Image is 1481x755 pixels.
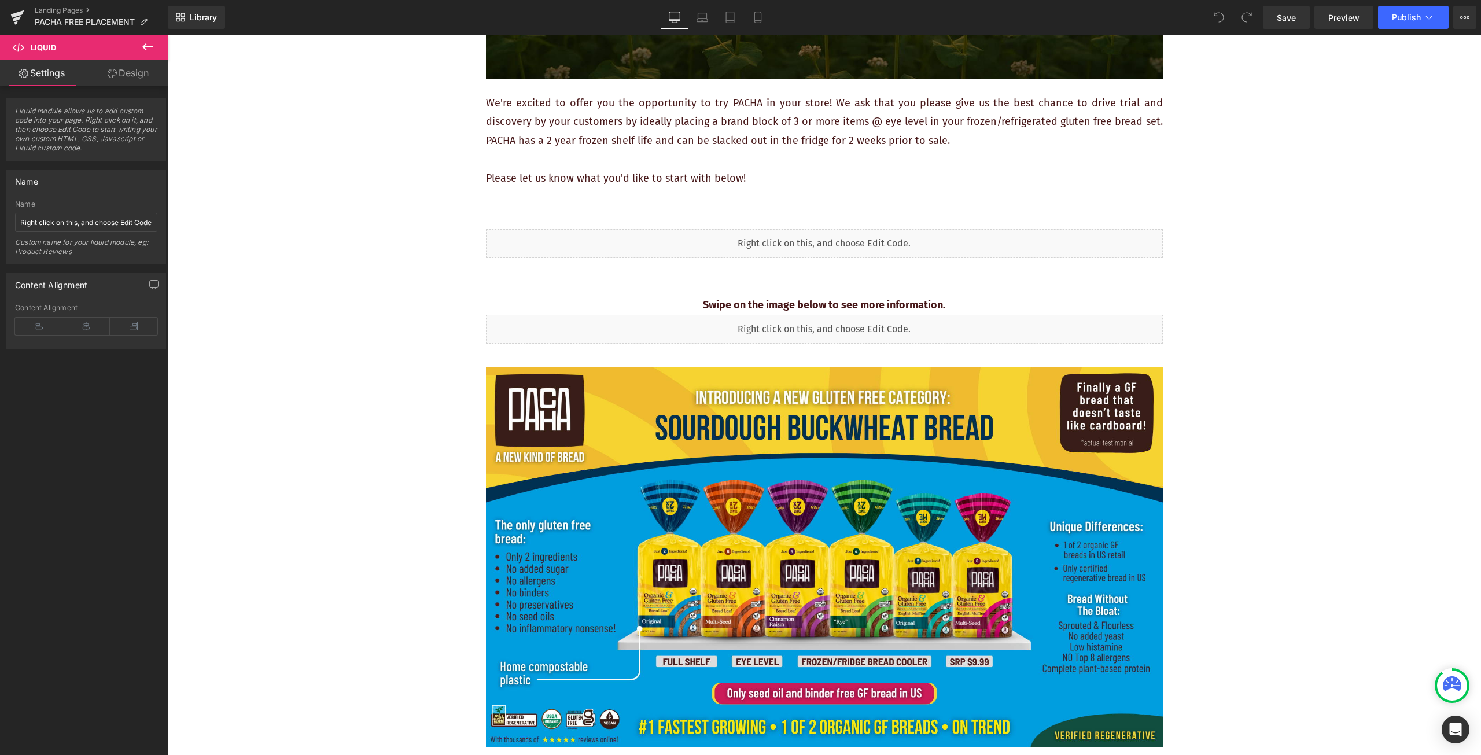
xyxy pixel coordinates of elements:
div: Open Intercom Messenger [1442,716,1469,743]
a: Design [86,60,170,86]
button: More [1453,6,1476,29]
span: Library [190,12,217,23]
button: Undo [1207,6,1231,29]
div: Name [15,170,38,186]
span: Liquid [31,43,56,52]
div: Custom name for your liquid module, eg: Product Reviews [15,238,157,264]
div: Name [15,200,157,208]
button: Publish [1378,6,1449,29]
a: Landing Pages [35,6,168,15]
div: Content Alignment [15,304,157,312]
a: Tablet [716,6,744,29]
a: Desktop [661,6,688,29]
strong: Swipe on the image below to see more information. [536,264,778,277]
span: Publish [1392,13,1421,22]
span: Save [1277,12,1296,24]
span: PACHA FREE PLACEMENT [35,17,135,27]
p: Please let us know what you'd like to start with below! [319,134,996,153]
button: Redo [1235,6,1258,29]
a: Preview [1314,6,1373,29]
div: Content Alignment [15,274,87,290]
span: Liquid module allows us to add custom code into your page. Right click on it, and then choose Edi... [15,106,157,160]
a: Mobile [744,6,772,29]
a: Laptop [688,6,716,29]
p: We're excited to offer you the opportunity to try PACHA in your store! We ask that you please giv... [319,59,996,115]
span: Preview [1328,12,1360,24]
a: New Library [168,6,225,29]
